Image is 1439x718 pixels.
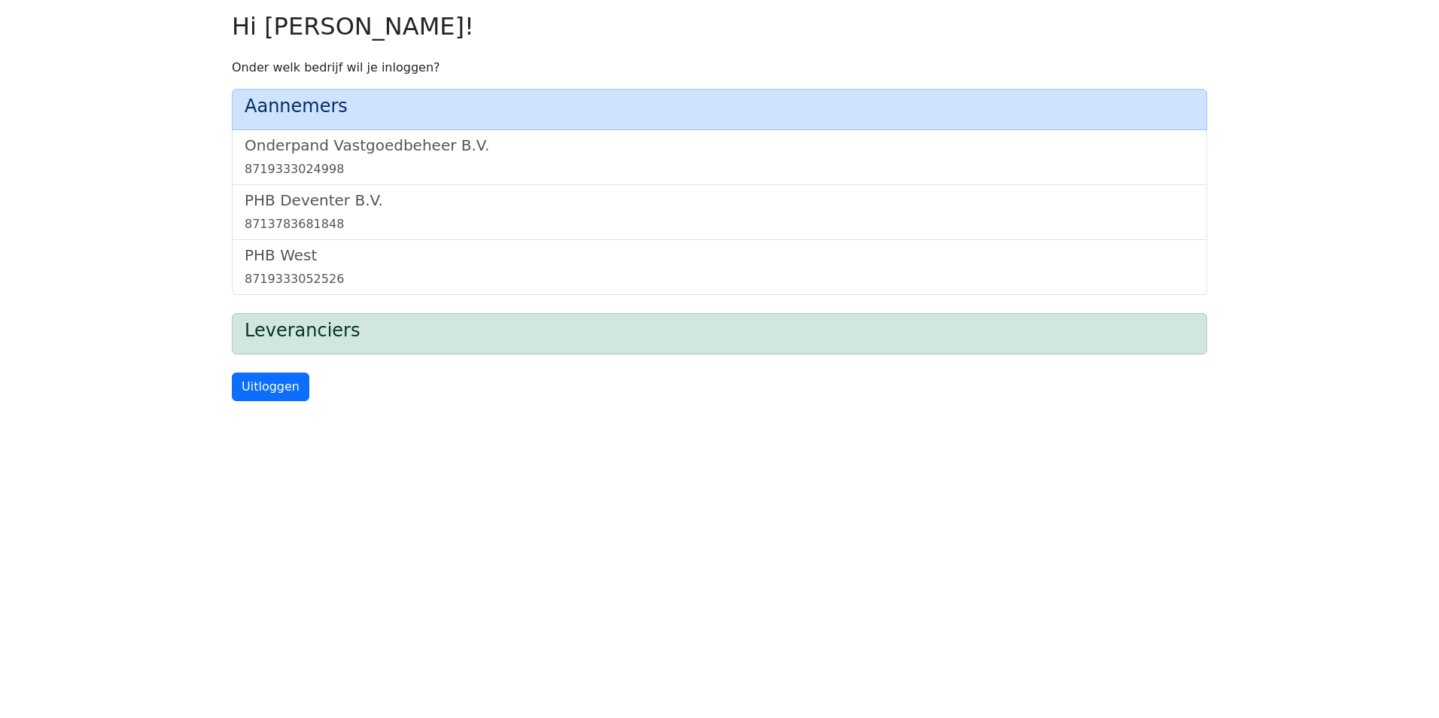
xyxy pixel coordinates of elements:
div: 8713783681848 [245,215,1194,233]
a: PHB West8719333052526 [245,246,1194,288]
a: PHB Deventer B.V.8713783681848 [245,191,1194,233]
a: Uitloggen [232,373,309,401]
div: 8719333024998 [245,160,1194,178]
h5: PHB West [245,246,1194,264]
p: Onder welk bedrijf wil je inloggen? [232,59,1207,77]
a: Onderpand Vastgoedbeheer B.V.8719333024998 [245,136,1194,178]
h4: Aannemers [245,96,1194,117]
h5: PHB Deventer B.V. [245,191,1194,209]
div: 8719333052526 [245,270,1194,288]
h5: Onderpand Vastgoedbeheer B.V. [245,136,1194,154]
h2: Hi [PERSON_NAME]! [232,12,1207,41]
h4: Leveranciers [245,320,1194,342]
